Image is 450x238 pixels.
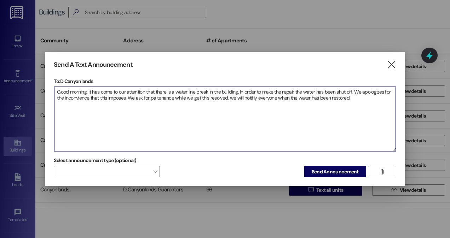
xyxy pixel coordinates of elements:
[379,169,385,174] i: 
[54,87,396,151] textarea: Good morning, it has come to our attention that there is a water line break in the building. In o...
[312,168,359,175] span: Send Announcement
[54,78,396,85] p: To: D Canyonlands
[387,61,396,69] i: 
[304,166,366,177] button: Send Announcement
[54,155,137,166] label: Select announcement type (optional)
[54,87,396,151] div: Good morning, it has come to our attention that there is a water line break in the building. In o...
[54,61,132,69] h3: Send A Text Announcement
